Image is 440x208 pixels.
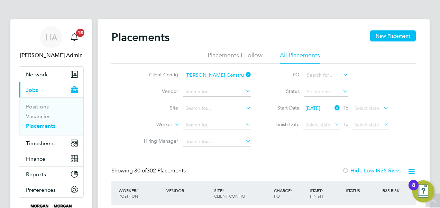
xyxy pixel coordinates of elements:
span: / PO [274,188,292,199]
span: Hays Admin [19,51,84,59]
span: 30 of [134,167,147,174]
label: Hide Low IR35 Risks [342,167,401,174]
span: / Position [119,188,138,199]
a: HA[PERSON_NAME] Admin [19,26,84,59]
span: HA [45,33,57,42]
input: Select one [304,87,348,97]
div: Showing [111,167,187,174]
input: Search for... [183,120,251,130]
span: To [341,120,350,129]
input: Search for... [183,87,251,97]
span: Jobs [26,87,38,93]
div: Charge [272,184,308,202]
input: Search for... [304,70,348,80]
span: / Finish [310,188,323,199]
span: Network [26,71,48,78]
button: Timesheets [19,135,83,151]
label: Hiring Manager [138,138,178,144]
button: Network [19,67,83,82]
span: Select date [305,122,330,128]
div: Site [212,184,272,202]
span: [DATE] [305,105,320,111]
label: Client Config [138,72,178,78]
button: Open Resource Center, 8 new notifications [412,180,434,202]
label: PO [268,72,300,78]
span: / Client Config [214,188,245,199]
div: 8 [412,185,415,194]
input: Search for... [183,70,251,80]
input: Search for... [183,104,251,113]
a: Positions [26,103,49,110]
label: Worker [132,121,172,128]
label: Status [268,88,300,94]
div: Start [308,184,344,202]
input: Search for... [183,137,251,146]
label: Site [138,105,178,111]
button: Finance [19,151,83,166]
button: New Placement [370,30,416,41]
div: Vendor [165,184,212,197]
label: Start Date [268,105,300,111]
li: All Placements [280,51,320,64]
span: Reports [26,171,46,178]
button: Preferences [19,182,83,197]
span: To [341,103,350,112]
div: Jobs [19,97,83,135]
button: Jobs [19,82,83,97]
button: Reports [19,167,83,182]
span: Preferences [26,187,56,193]
span: Timesheets [26,140,55,146]
label: Vendor [138,88,178,94]
div: Worker [117,184,165,202]
span: Finance [26,155,45,162]
label: Finish Date [268,121,300,127]
span: 302 Placements [134,167,186,174]
li: Placements I Follow [208,51,263,64]
a: 15 [67,26,81,48]
a: Placements [26,123,55,129]
a: Vacancies [26,113,51,120]
h2: Placements [111,30,169,44]
div: Status [344,184,380,197]
span: Select date [354,105,379,111]
div: IR35 Risk [380,184,404,197]
span: 15 [76,29,84,37]
span: Select date [354,122,379,128]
